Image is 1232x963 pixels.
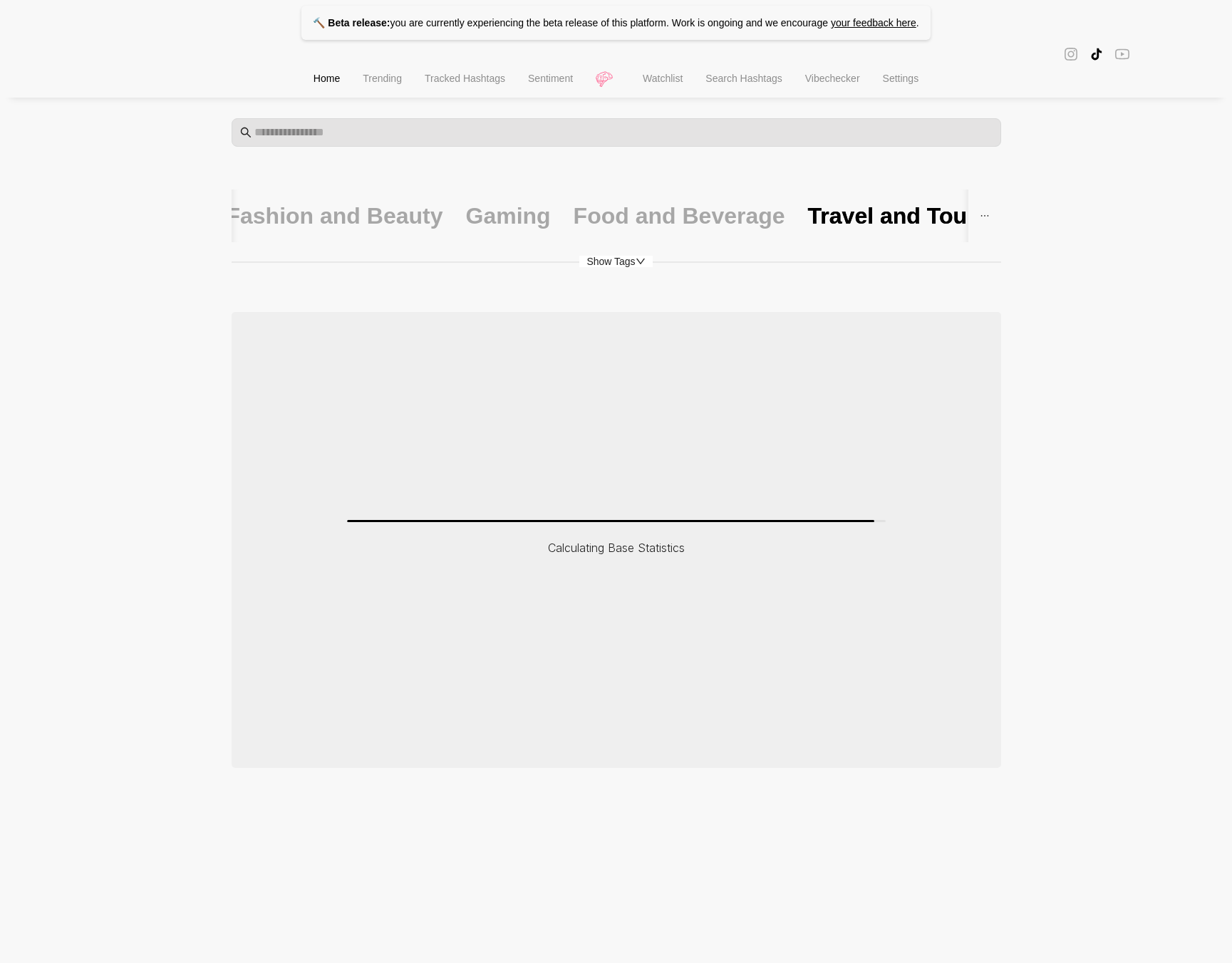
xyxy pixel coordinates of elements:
[705,73,782,84] span: Search Hashtags
[226,201,442,231] div: Fashion and Beauty
[1064,46,1078,62] span: instagram
[528,73,573,84] span: Sentiment
[301,6,930,40] p: you are currently experiencing the beta release of this platform. Work is ongoing and we encourage .
[425,73,505,84] span: Tracked Hashtags
[805,73,860,84] span: Vibechecker
[980,211,989,220] span: ellipsis
[636,256,646,266] span: down
[968,189,1000,242] button: ellipsis
[1115,46,1129,62] span: youtube
[363,73,402,84] span: Trending
[548,539,685,557] p: Calculating Base Statistics
[883,73,919,84] span: Settings
[240,127,252,138] span: search
[465,201,550,231] div: Gaming
[314,73,340,84] span: Home
[831,17,916,28] a: your feedback here
[579,256,652,267] span: Show Tags
[643,73,683,84] span: Watchlist
[313,17,390,28] strong: 🔨 Beta release:
[808,201,1015,231] div: Travel and Tourism
[574,201,785,231] div: Food and Beverage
